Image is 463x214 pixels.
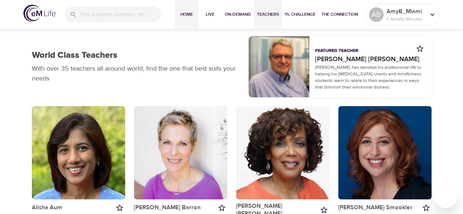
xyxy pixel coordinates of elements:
[414,43,425,54] button: Add to my favorites
[315,48,358,54] p: Featured Teacher
[23,5,56,22] img: logo
[225,11,251,18] span: On-Demand
[338,204,412,211] a: [PERSON_NAME] Smookler
[216,202,227,213] button: Add to my favorites
[201,11,219,18] span: Live
[434,185,457,208] iframe: Button to launch messaging window
[114,202,125,213] button: Add to my favorites
[32,204,62,211] a: Alisha Aum
[285,11,315,18] span: 1% Challenge
[32,64,240,83] p: With over 35 teachers all around world, find the one that best suits your needs.
[315,64,425,90] p: [PERSON_NAME] has devoted his professional life to helping his [MEDICAL_DATA] clients and mindful...
[387,7,425,16] p: AmyB_Miami
[134,204,201,211] a: [PERSON_NAME] Barron
[321,11,358,18] span: The Connection
[178,11,195,18] span: Home
[80,7,161,22] input: Find programs, teachers, etc...
[369,7,384,22] div: AB
[387,16,425,22] p: 0 Mindful Minutes
[257,11,279,18] span: Teachers
[421,202,432,213] button: Add to my favorites
[315,54,425,64] a: [PERSON_NAME] [PERSON_NAME]
[32,50,117,61] h1: World Class Teachers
